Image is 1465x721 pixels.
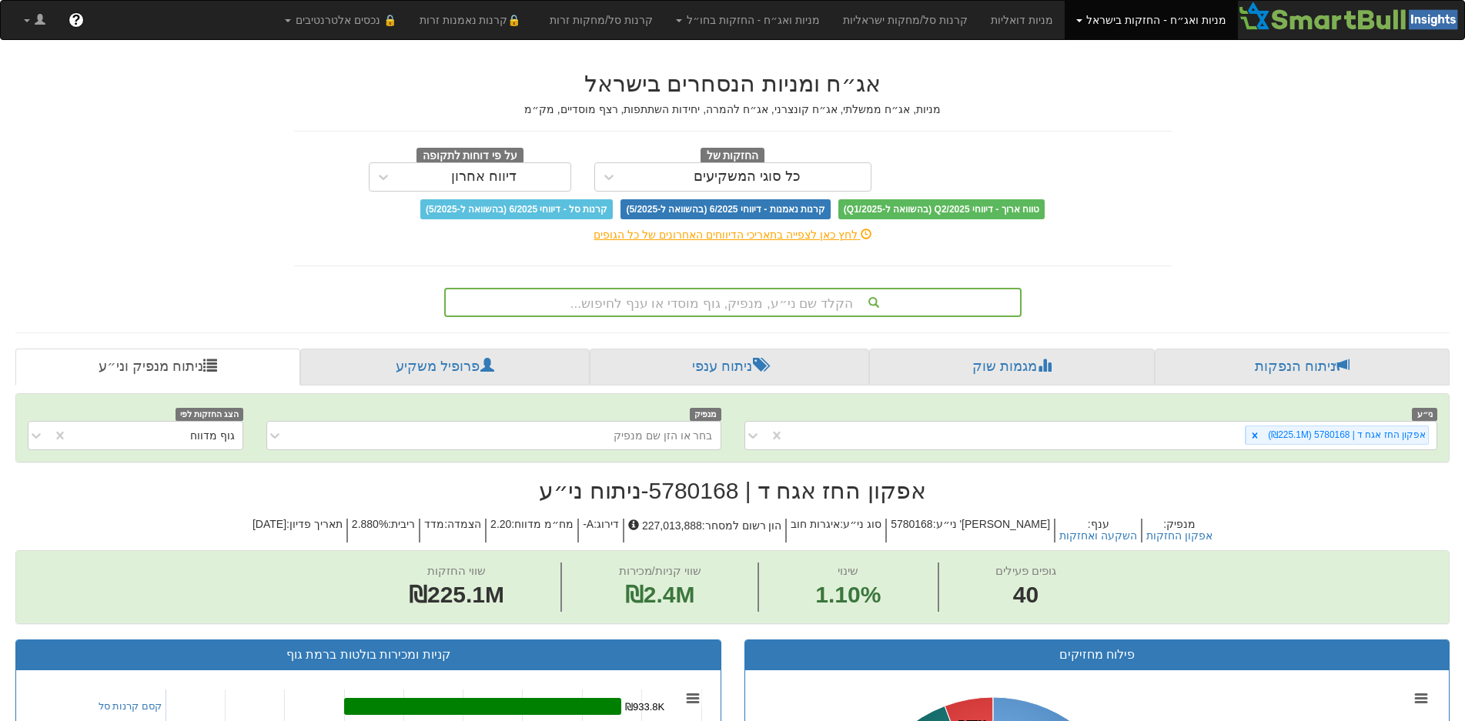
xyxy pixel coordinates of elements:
span: שינוי [838,564,858,577]
span: ני״ע [1412,408,1437,421]
h5: הצמדה : מדד [419,519,485,542]
span: 1.10% [815,579,881,612]
a: מניות ואג״ח - החזקות בישראל [1065,1,1238,39]
span: הצג החזקות לפי [176,408,243,421]
h5: ענף : [1054,519,1141,542]
span: שווי החזקות [427,564,486,577]
span: ₪2.4M [625,582,695,607]
h3: קניות ומכירות בולטות ברמת גוף [28,648,709,662]
h5: תאריך פדיון : [DATE] [249,519,346,542]
span: 40 [995,579,1056,612]
span: החזקות של [701,148,765,165]
h2: אג״ח ומניות הנסחרים בישראל [294,71,1172,96]
a: קרנות סל/מחקות ישראליות [831,1,979,39]
span: ? [72,12,80,28]
a: ניתוח מנפיק וני״ע [15,349,300,386]
a: מניות ואג״ח - החזקות בחו״ל [664,1,831,39]
span: מנפיק [690,408,721,421]
span: ₪225.1M [409,582,504,607]
span: קרנות נאמנות - דיווחי 6/2025 (בהשוואה ל-5/2025) [620,199,830,219]
h5: מנפיק : [1141,519,1216,542]
h5: מח״מ מדווח : 2.20 [485,519,577,542]
div: גוף מדווח [190,428,235,443]
a: 🔒 נכסים אלטרנטיבים [273,1,408,39]
a: ? [57,1,95,39]
span: על פי דוחות לתקופה [416,148,523,165]
h5: [PERSON_NAME]' ני״ע : 5780168 [885,519,1054,542]
a: קסם קרנות סל [99,700,162,712]
div: כל סוגי המשקיעים [694,169,801,185]
a: פרופיל משקיע [300,349,590,386]
div: בחר או הזן שם מנפיק [614,428,713,443]
h2: אפקון החז אגח ד | 5780168 - ניתוח ני״ע [15,478,1450,503]
a: ניתוח ענפי [590,349,869,386]
div: דיווח אחרון [451,169,517,185]
span: שווי קניות/מכירות [619,564,701,577]
span: קרנות סל - דיווחי 6/2025 (בהשוואה ל-5/2025) [420,199,613,219]
img: Smartbull [1238,1,1464,32]
button: אפקון החזקות [1146,530,1212,542]
a: מניות דואליות [979,1,1065,39]
div: לחץ כאן לצפייה בתאריכי הדיווחים האחרונים של כל הגופים [283,227,1183,242]
span: טווח ארוך - דיווחי Q2/2025 (בהשוואה ל-Q1/2025) [838,199,1045,219]
div: הקלד שם ני״ע, מנפיק, גוף מוסדי או ענף לחיפוש... [446,289,1020,315]
button: השקעה ואחזקות [1059,530,1137,542]
h5: דירוג : A- [577,519,623,542]
h5: ריבית : 2.880% [346,519,419,542]
a: מגמות שוק [869,349,1155,386]
h3: פילוח מחזיקים [757,648,1438,662]
div: אפקון החז אגח ד | 5780168 (₪225.1M) [1263,426,1428,444]
a: קרנות סל/מחקות זרות [538,1,664,39]
h5: הון רשום למסחר : 227,013,888 [623,519,785,542]
span: גופים פעילים [995,564,1056,577]
h5: סוג ני״ע : איגרות חוב [785,519,885,542]
a: ניתוח הנפקות [1155,349,1450,386]
tspan: ₪933.8K [625,701,665,713]
a: 🔒קרנות נאמנות זרות [408,1,539,39]
h5: מניות, אג״ח ממשלתי, אג״ח קונצרני, אג״ח להמרה, יחידות השתתפות, רצף מוסדיים, מק״מ [294,104,1172,115]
